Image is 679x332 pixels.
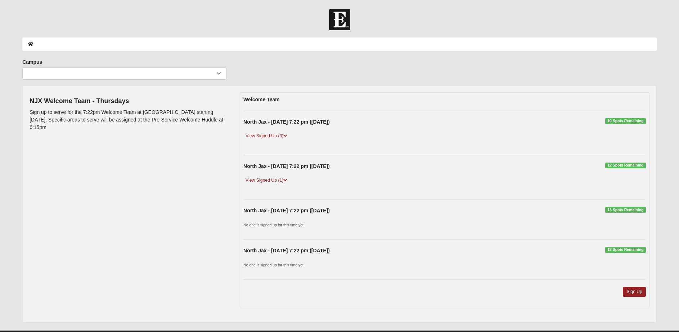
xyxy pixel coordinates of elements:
label: Campus [22,58,42,66]
p: Sign up to serve for the 7:22pm Welcome Team at [GEOGRAPHIC_DATA] starting [DATE]. Specific areas... [30,109,229,131]
strong: North Jax - [DATE] 7:22 pm ([DATE]) [243,163,330,169]
strong: North Jax - [DATE] 7:22 pm ([DATE]) [243,208,330,213]
strong: North Jax - [DATE] 7:22 pm ([DATE]) [243,248,330,253]
span: 10 Spots Remaining [605,118,646,124]
a: Sign Up [623,287,646,297]
strong: North Jax - [DATE] 7:22 pm ([DATE]) [243,119,330,125]
a: View Signed Up (1) [243,177,289,184]
a: View Signed Up (3) [243,132,289,140]
span: 13 Spots Remaining [605,207,646,213]
small: No one is signed up for this time yet. [243,263,305,267]
h4: NJX Welcome Team - Thursdays [30,97,229,105]
small: No one is signed up for this time yet. [243,223,305,227]
strong: Welcome Team [243,97,280,102]
img: Church of Eleven22 Logo [329,9,350,30]
span: 12 Spots Remaining [605,163,646,168]
span: 13 Spots Remaining [605,247,646,253]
